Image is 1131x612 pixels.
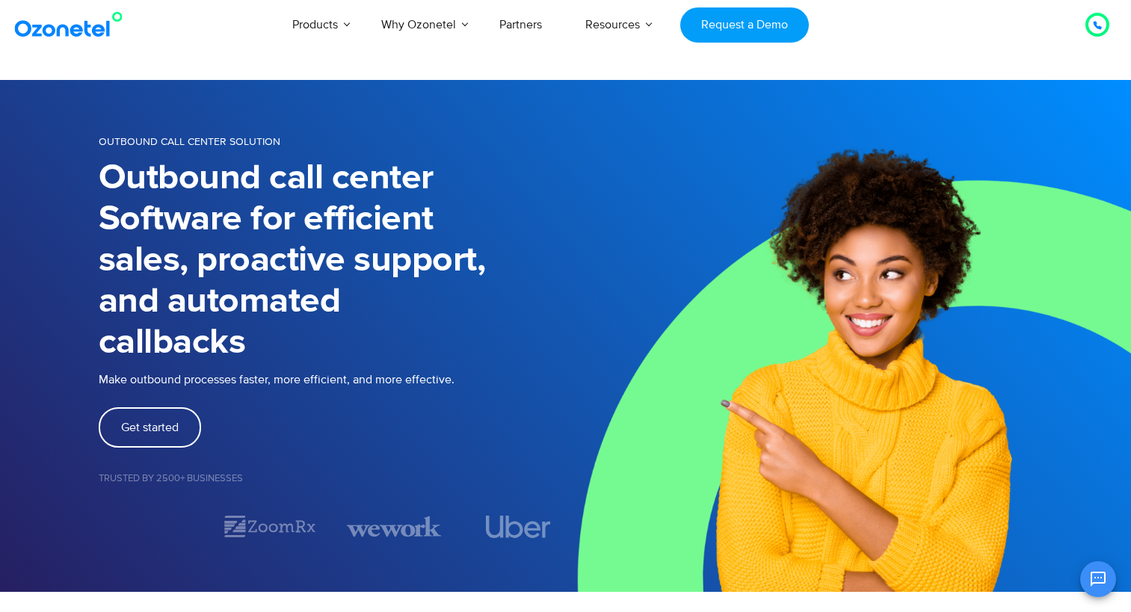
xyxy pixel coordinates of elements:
img: uber [486,516,551,538]
div: 4 / 7 [471,516,565,538]
button: Open chat [1080,561,1116,597]
img: zoomrx [223,513,317,540]
div: 1 / 7 [99,518,193,536]
span: Get started [121,421,179,433]
img: wework [347,513,441,540]
div: Image Carousel [99,513,566,540]
a: Get started [99,407,201,448]
span: OUTBOUND CALL CENTER SOLUTION [99,135,280,148]
div: 2 / 7 [223,513,317,540]
a: Request a Demo [680,7,808,43]
div: 3 / 7 [347,513,441,540]
h5: Trusted by 2500+ Businesses [99,474,566,483]
p: Make outbound processes faster, more efficient, and more effective. [99,371,566,389]
h1: Outbound call center Software for efficient sales, proactive support, and automated callbacks [99,158,566,363]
